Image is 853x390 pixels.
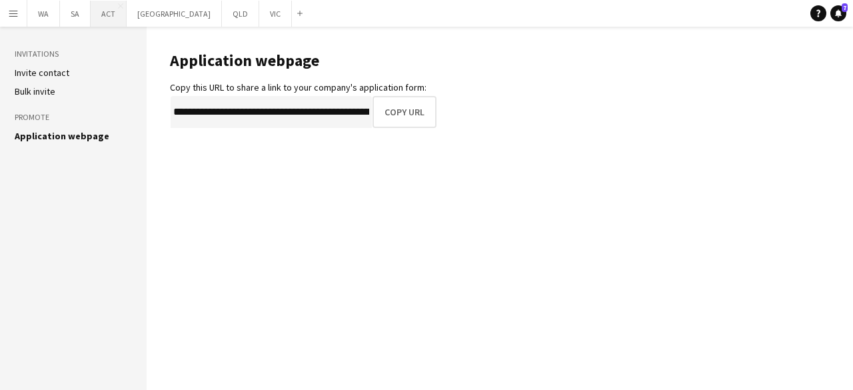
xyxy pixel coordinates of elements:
[15,67,69,79] a: Invite contact
[127,1,222,27] button: [GEOGRAPHIC_DATA]
[60,1,91,27] button: SA
[222,1,259,27] button: QLD
[15,85,55,97] a: Bulk invite
[259,1,292,27] button: VIC
[170,81,436,93] div: Copy this URL to share a link to your company's application form:
[842,3,848,12] span: 7
[15,130,109,142] a: Application webpage
[91,1,127,27] button: ACT
[830,5,846,21] a: 7
[373,96,436,128] button: Copy URL
[27,1,60,27] button: WA
[170,51,436,71] h1: Application webpage
[15,111,132,123] h3: Promote
[15,48,132,60] h3: Invitations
